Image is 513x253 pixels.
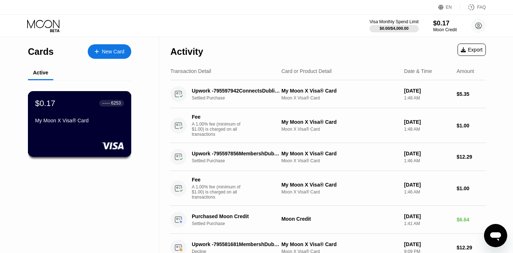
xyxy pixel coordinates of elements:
[170,80,486,108] div: Upwork -795597942ConnectsDublin IESettled PurchaseMy Moon X Visa® CardMoon X Visa® Card[DATE]1:48...
[28,91,131,156] div: $0.17● ● ● ●6253My Moon X Visa® Card
[404,241,451,247] div: [DATE]
[281,127,398,132] div: Moon X Visa® Card
[28,46,54,57] div: Cards
[192,241,280,247] div: Upwork -795581681MembershDublin IE
[456,123,486,128] div: $1.00
[192,177,243,183] div: Fee
[456,185,486,191] div: $1.00
[281,68,332,74] div: Card or Product Detail
[35,118,124,123] div: My Moon X Visa® Card
[456,154,486,160] div: $12.29
[170,68,211,74] div: Transaction Detail
[281,119,398,125] div: My Moon X Visa® Card
[281,182,398,188] div: My Moon X Visa® Card
[170,108,486,143] div: FeeA 1.00% fee (minimum of $1.00) is charged on all transactionsMy Moon X Visa® CardMoon X Visa® ...
[404,127,451,132] div: 1:48 AM
[456,245,486,250] div: $12.29
[192,221,286,226] div: Settled Purchase
[484,224,507,247] iframe: Button to launch messaging window
[103,102,110,104] div: ● ● ● ●
[281,95,398,101] div: Moon X Visa® Card
[111,101,121,106] div: 6253
[456,91,486,97] div: $5.35
[192,213,280,219] div: Purchased Moon Credit
[102,49,124,55] div: New Card
[192,88,280,94] div: Upwork -795597942ConnectsDublin IE
[33,70,48,76] div: Active
[458,44,486,56] div: Export
[446,5,452,10] div: EN
[170,46,203,57] div: Activity
[433,20,457,32] div: $0.17Moon Credit
[192,95,286,101] div: Settled Purchase
[404,88,451,94] div: [DATE]
[192,114,243,120] div: Fee
[456,68,474,74] div: Amount
[380,26,409,30] div: $0.00 / $4,000.00
[404,158,451,163] div: 1:46 AM
[404,189,451,195] div: 1:46 AM
[88,44,131,59] div: New Card
[404,151,451,156] div: [DATE]
[170,143,486,171] div: Upwork -795597856MembershDublin IESettled PurchaseMy Moon X Visa® CardMoon X Visa® Card[DATE]1:46...
[35,98,55,108] div: $0.17
[433,27,457,32] div: Moon Credit
[461,47,483,53] div: Export
[404,95,451,101] div: 1:48 AM
[192,184,246,200] div: A 1.00% fee (minimum of $1.00) is charged on all transactions
[281,189,398,195] div: Moon X Visa® Card
[456,217,486,223] div: $6.64
[438,4,460,11] div: EN
[192,122,246,137] div: A 1.00% fee (minimum of $1.00) is charged on all transactions
[404,221,451,226] div: 1:41 AM
[281,158,398,163] div: Moon X Visa® Card
[192,151,280,156] div: Upwork -795597856MembershDublin IE
[404,213,451,219] div: [DATE]
[369,19,418,32] div: Visa Monthly Spend Limit$0.00/$4,000.00
[433,20,457,27] div: $0.17
[404,119,451,125] div: [DATE]
[192,158,286,163] div: Settled Purchase
[281,88,398,94] div: My Moon X Visa® Card
[460,4,486,11] div: FAQ
[477,5,486,10] div: FAQ
[404,182,451,188] div: [DATE]
[170,171,486,206] div: FeeA 1.00% fee (minimum of $1.00) is charged on all transactionsMy Moon X Visa® CardMoon X Visa® ...
[369,19,418,24] div: Visa Monthly Spend Limit
[281,241,398,247] div: My Moon X Visa® Card
[170,206,486,234] div: Purchased Moon CreditSettled PurchaseMoon Credit[DATE]1:41 AM$6.64
[404,68,432,74] div: Date & Time
[281,216,398,222] div: Moon Credit
[281,151,398,156] div: My Moon X Visa® Card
